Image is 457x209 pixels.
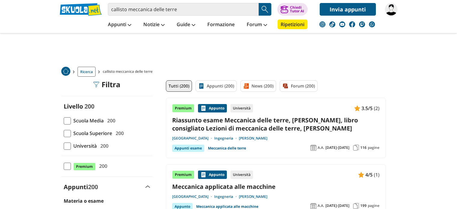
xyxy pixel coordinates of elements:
img: Forum filtro contenuto [282,83,288,89]
a: Formazione [206,20,236,30]
span: Scuola Media [71,117,104,124]
img: Anno accademico [310,145,316,151]
img: facebook [349,21,355,27]
img: Appunti contenuto [200,172,206,178]
img: Pagine [353,203,359,209]
label: Appunti [64,183,98,191]
span: (1) [374,171,379,179]
span: 200 [97,162,107,170]
span: 3.5/5 [361,104,373,112]
span: 200 [105,117,115,124]
span: pagine [368,203,379,208]
span: [DATE]-[DATE] [325,203,349,208]
label: Livello [64,102,83,110]
span: pagine [368,145,379,150]
img: Anno accademico [310,203,316,209]
img: WhatsApp [369,21,375,27]
span: 199 [360,203,367,208]
span: (2) [374,104,379,112]
img: instagram [319,21,325,27]
img: News filtro contenuto [243,83,249,89]
span: 200 [84,102,94,110]
span: callisto meccanica delle terre [103,67,155,77]
a: Meccanica delle terre [208,145,246,152]
img: Home [61,67,70,76]
div: Chiedi Tutor AI [290,6,304,13]
img: Filtra filtri mobile [93,81,99,88]
span: A.A. [318,145,324,150]
span: A.A. [318,203,324,208]
input: Cerca appunti, riassunti o versioni [108,3,259,16]
img: Appunti filtro contenuto [198,83,204,89]
img: Appunti contenuto [200,105,206,111]
span: [DATE]-[DATE] [325,145,349,150]
a: Forum [245,20,269,30]
img: Apri e chiudi sezione [145,186,150,188]
span: 4/5 [365,171,373,179]
a: Riassunto esame Meccanica delle terre, [PERSON_NAME], libro consigliato Lezioni di meccanica dell... [172,116,379,132]
div: Filtra [93,80,120,89]
img: youtube [339,21,345,27]
span: 200 [98,142,108,150]
a: Ricerca [78,67,96,77]
a: Home [61,67,70,77]
div: Università [230,104,253,112]
span: Premium [73,163,96,171]
a: Guide [175,20,197,30]
a: Invia appunti [320,3,376,16]
a: Appunti [106,20,133,30]
a: Ingegneria [214,136,239,141]
img: Cerca appunti, riassunti o versioni [260,5,270,14]
img: tiktok [329,21,335,27]
a: Appunti (200) [196,80,237,92]
button: Search Button [259,3,271,16]
span: 116 [360,145,367,150]
a: Notizie [142,20,166,30]
button: ChiediTutor AI [277,3,308,16]
div: Appunti esame [172,145,204,152]
a: [GEOGRAPHIC_DATA] [172,194,214,199]
a: Meccanica applicata alle macchine [172,183,379,191]
a: [PERSON_NAME] [239,194,267,199]
div: Università [230,171,253,179]
a: [PERSON_NAME] [239,136,267,141]
span: 200 [113,129,124,137]
div: Premium [172,171,194,179]
img: twitch [359,21,365,27]
label: Materia o esame [64,198,104,204]
a: Ingegneria [214,194,239,199]
div: Premium [172,104,194,112]
span: Università [71,142,97,150]
img: Appunti contenuto [354,105,360,111]
img: Pagine [353,145,359,151]
div: Appunto [198,171,227,179]
span: 200 [88,183,98,191]
a: Ripetizioni [278,20,307,29]
img: Appunti contenuto [358,172,364,178]
span: Scuola Superiore [71,129,112,137]
div: Appunto [198,104,227,112]
a: Forum (200) [280,80,318,92]
a: [GEOGRAPHIC_DATA] [172,136,214,141]
a: Tutti (200) [166,80,192,92]
a: News (200) [240,80,276,92]
img: MaTrick00 [385,3,398,16]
